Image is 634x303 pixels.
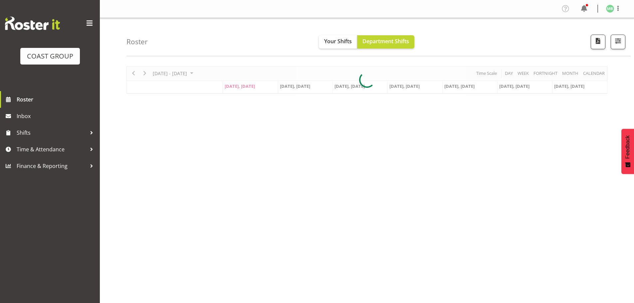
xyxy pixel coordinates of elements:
button: Department Shifts [357,35,414,49]
span: Roster [17,94,97,104]
span: Time & Attendance [17,144,87,154]
span: Department Shifts [362,38,409,45]
button: Filter Shifts [611,35,625,49]
button: Your Shifts [319,35,357,49]
button: Download a PDF of the roster according to the set date range. [591,35,605,49]
img: Rosterit website logo [5,17,60,30]
h4: Roster [126,38,148,46]
span: Feedback [625,135,631,159]
span: Finance & Reporting [17,161,87,171]
span: Your Shifts [324,38,352,45]
img: mike-bullock1158.jpg [606,5,614,13]
button: Feedback - Show survey [621,129,634,174]
div: COAST GROUP [27,51,73,61]
span: Inbox [17,111,97,121]
span: Shifts [17,128,87,138]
